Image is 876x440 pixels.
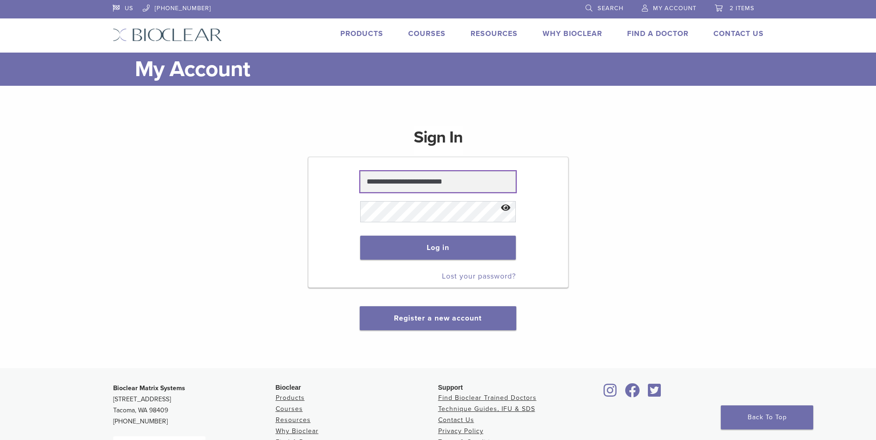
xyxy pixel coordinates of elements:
[442,272,516,281] a: Lost your password?
[438,405,535,413] a: Technique Guides, IFU & SDS
[730,5,755,12] span: 2 items
[113,384,185,392] strong: Bioclear Matrix Systems
[408,29,446,38] a: Courses
[340,29,383,38] a: Products
[276,384,301,391] span: Bioclear
[276,405,303,413] a: Courses
[598,5,623,12] span: Search
[438,427,483,435] a: Privacy Policy
[113,383,276,427] p: [STREET_ADDRESS] Tacoma, WA 98409 [PHONE_NUMBER]
[601,389,620,398] a: Bioclear
[713,29,764,38] a: Contact Us
[360,236,516,260] button: Log in
[653,5,696,12] span: My Account
[113,28,222,42] img: Bioclear
[276,394,305,402] a: Products
[438,384,463,391] span: Support
[496,196,516,220] button: Show password
[438,416,474,424] a: Contact Us
[276,427,319,435] a: Why Bioclear
[394,314,482,323] a: Register a new account
[622,389,643,398] a: Bioclear
[645,389,665,398] a: Bioclear
[543,29,602,38] a: Why Bioclear
[360,306,516,330] button: Register a new account
[471,29,518,38] a: Resources
[135,53,764,86] h1: My Account
[438,394,537,402] a: Find Bioclear Trained Doctors
[414,126,463,156] h1: Sign In
[276,416,311,424] a: Resources
[627,29,689,38] a: Find A Doctor
[721,405,813,429] a: Back To Top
